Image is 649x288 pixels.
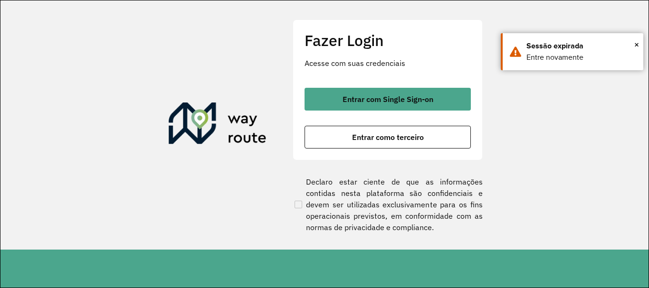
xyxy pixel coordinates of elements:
label: Declaro estar ciente de que as informações contidas nesta plataforma são confidenciais e devem se... [293,176,483,233]
img: Roteirizador AmbevTech [169,102,267,148]
div: Entre novamente [526,52,636,63]
div: Sessão expirada [526,40,636,52]
span: × [634,37,639,52]
button: button [305,88,471,111]
span: Entrar com Single Sign-on [343,95,433,103]
span: Entrar como terceiro [352,133,424,141]
button: button [305,126,471,149]
h2: Fazer Login [305,31,471,49]
button: Close [634,37,639,52]
p: Acesse com suas credenciais [305,57,471,69]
